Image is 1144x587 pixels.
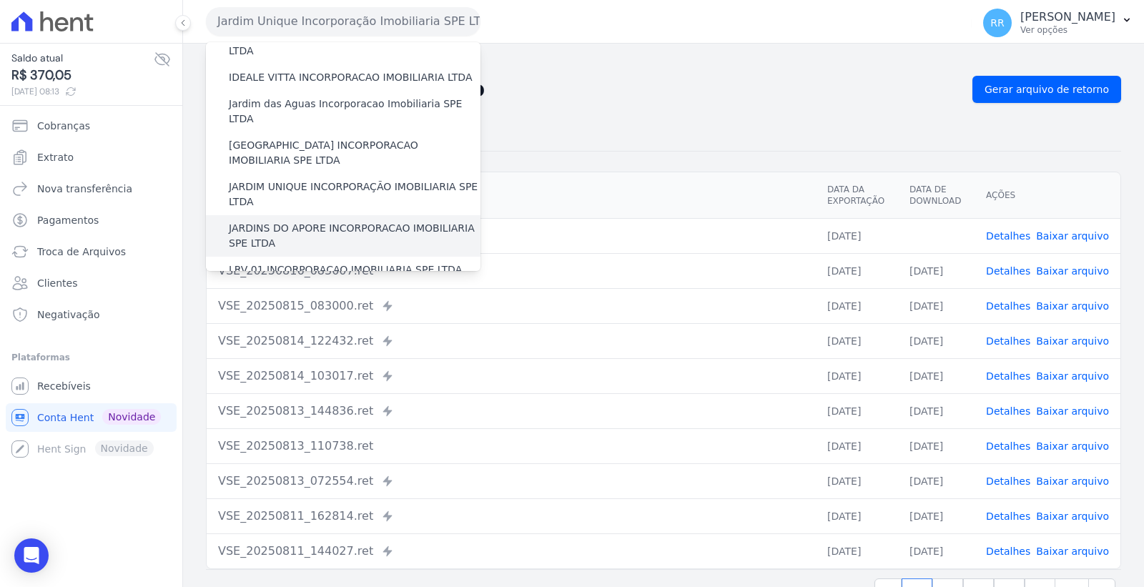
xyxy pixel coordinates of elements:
td: [DATE] [898,253,975,288]
th: Data de Download [898,172,975,219]
a: Troca de Arquivos [6,237,177,266]
div: VSE_20250813_144836.ret [218,403,804,420]
a: Recebíveis [6,372,177,400]
td: [DATE] [898,323,975,358]
span: Gerar arquivo de retorno [985,82,1109,97]
div: VSE_20250819_081306.ret [218,227,804,245]
td: [DATE] [898,288,975,323]
span: R$ 370,05 [11,66,154,85]
td: [DATE] [816,288,898,323]
a: Baixar arquivo [1036,440,1109,452]
h2: Exportações de Retorno [206,79,961,99]
nav: Breadcrumb [206,55,1121,70]
td: [DATE] [816,463,898,498]
div: Open Intercom Messenger [14,538,49,573]
th: Data da Exportação [816,172,898,219]
a: Clientes [6,269,177,297]
a: Detalhes [986,265,1030,277]
p: Ver opções [1020,24,1115,36]
td: [DATE] [898,393,975,428]
div: VSE_20250813_110738.ret [218,438,804,455]
td: [DATE] [898,463,975,498]
td: [DATE] [816,218,898,253]
a: Baixar arquivo [1036,230,1109,242]
td: [DATE] [816,428,898,463]
button: Jardim Unique Incorporação Imobiliaria SPE LTDA [206,7,480,36]
div: VSE_20250814_103017.ret [218,368,804,385]
a: Nova transferência [6,174,177,203]
td: [DATE] [816,358,898,393]
a: Conta Hent Novidade [6,403,177,432]
span: Saldo atual [11,51,154,66]
span: [DATE] 08:13 [11,85,154,98]
span: Troca de Arquivos [37,245,126,259]
button: RR [PERSON_NAME] Ver opções [972,3,1144,43]
span: Extrato [37,150,74,164]
span: Conta Hent [37,410,94,425]
td: [DATE] [898,428,975,463]
span: Novidade [102,409,161,425]
nav: Sidebar [11,112,171,463]
a: Detalhes [986,300,1030,312]
a: Gerar arquivo de retorno [972,76,1121,103]
span: Nova transferência [37,182,132,196]
p: [PERSON_NAME] [1020,10,1115,24]
td: [DATE] [816,393,898,428]
a: Baixar arquivo [1036,546,1109,557]
span: Pagamentos [37,213,99,227]
a: Detalhes [986,546,1030,557]
td: [DATE] [816,498,898,533]
th: Arquivo [207,172,816,219]
td: [DATE] [816,533,898,568]
label: Jardim das Aguas Incorporacao Imobiliaria SPE LTDA [229,97,480,127]
label: IDEALE VITTA INCORPORACAO IMOBILIARIA LTDA [229,70,472,85]
a: Baixar arquivo [1036,405,1109,417]
td: [DATE] [816,253,898,288]
a: Detalhes [986,370,1030,382]
span: Clientes [37,276,77,290]
a: Baixar arquivo [1036,265,1109,277]
td: [DATE] [816,323,898,358]
a: Pagamentos [6,206,177,235]
div: VSE_20250813_072554.ret [218,473,804,490]
span: Cobranças [37,119,90,133]
td: [DATE] [898,533,975,568]
label: IDEALE PREMIUM INCORPORACAO IMOBILIARIA LTDA [229,29,480,59]
div: VSE_20250811_144027.ret [218,543,804,560]
div: VSE_20250811_162814.ret [218,508,804,525]
a: Detalhes [986,335,1030,347]
a: Baixar arquivo [1036,300,1109,312]
a: Extrato [6,143,177,172]
th: Ações [975,172,1120,219]
div: VSE_20250816_083007.ret [218,262,804,280]
div: Plataformas [11,349,171,366]
span: Negativação [37,307,100,322]
label: JARDINS DO APORE INCORPORACAO IMOBILIARIA SPE LTDA [229,221,480,251]
a: Baixar arquivo [1036,475,1109,487]
div: VSE_20250814_122432.ret [218,332,804,350]
span: Recebíveis [37,379,91,393]
a: Detalhes [986,475,1030,487]
a: Detalhes [986,440,1030,452]
td: [DATE] [898,498,975,533]
a: Detalhes [986,405,1030,417]
a: Baixar arquivo [1036,370,1109,382]
a: Baixar arquivo [1036,510,1109,522]
span: RR [990,18,1004,28]
a: Negativação [6,300,177,329]
a: Detalhes [986,510,1030,522]
a: Baixar arquivo [1036,335,1109,347]
td: [DATE] [898,358,975,393]
label: JARDIM UNIQUE INCORPORAÇÃO IMOBILIARIA SPE LTDA [229,179,480,209]
label: LRV 01 INCORPORACAO IMOBILIARIA SPE LTDA [229,262,462,277]
label: [GEOGRAPHIC_DATA] INCORPORACAO IMOBILIARIA SPE LTDA [229,138,480,168]
div: VSE_20250815_083000.ret [218,297,804,315]
a: Cobranças [6,112,177,140]
a: Detalhes [986,230,1030,242]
